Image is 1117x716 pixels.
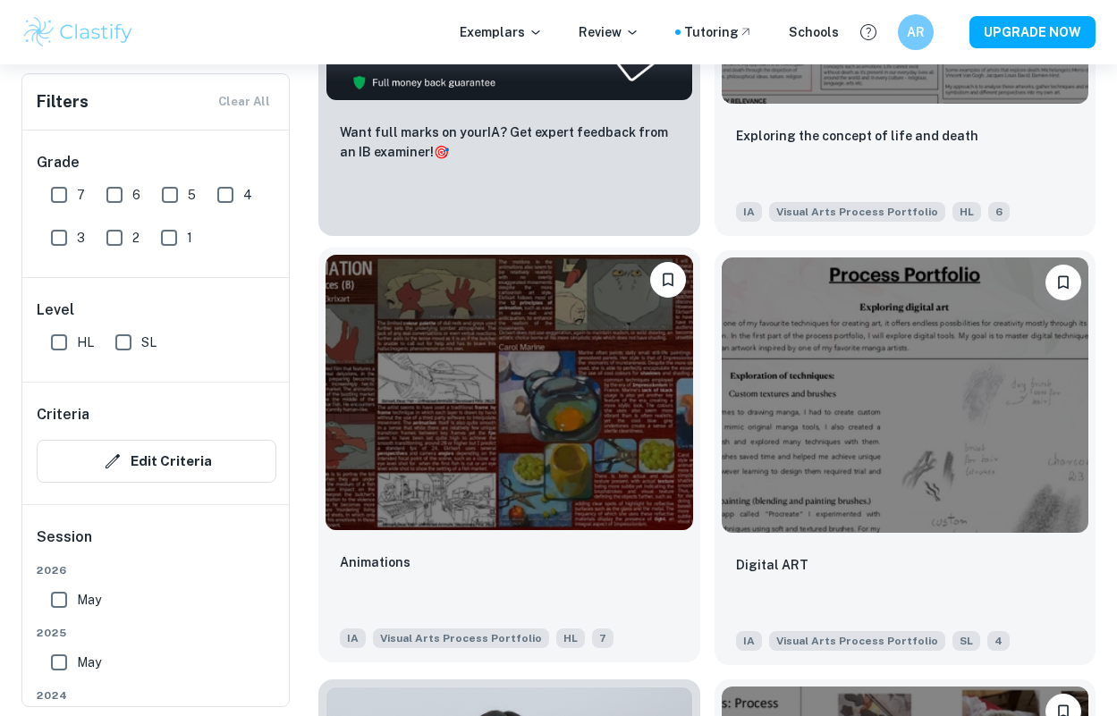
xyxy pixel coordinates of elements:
[187,228,192,248] span: 1
[1045,265,1081,300] button: Bookmark
[243,185,252,205] span: 4
[77,590,101,610] span: May
[736,555,808,575] p: Digital ART
[37,89,89,114] h6: Filters
[77,333,94,352] span: HL
[21,14,135,50] img: Clastify logo
[952,631,980,651] span: SL
[37,526,276,562] h6: Session
[37,299,276,321] h6: Level
[460,22,543,42] p: Exemplars
[952,202,981,222] span: HL
[898,14,934,50] button: AR
[37,440,276,483] button: Edit Criteria
[37,404,89,425] h6: Criteria
[188,185,196,205] span: 5
[650,262,686,298] button: Bookmark
[987,631,1010,651] span: 4
[715,250,1096,665] a: BookmarkDigital ARTIAVisual Arts Process PortfolioSL4
[77,653,101,672] span: May
[434,145,449,159] span: 🎯
[906,22,927,42] h6: AR
[736,631,762,651] span: IA
[326,255,693,530] img: Visual Arts Process Portfolio IA example thumbnail: Animations
[736,126,978,146] p: Exploring the concept of life and death
[988,202,1010,222] span: 6
[556,628,585,648] span: HL
[37,687,276,703] span: 2024
[132,228,140,248] span: 2
[340,628,366,648] span: IA
[37,152,276,173] h6: Grade
[77,228,85,248] span: 3
[722,257,1089,533] img: Visual Arts Process Portfolio IA example thumbnail: Digital ART
[77,185,85,205] span: 7
[340,122,679,162] p: Want full marks on your IA ? Get expert feedback from an IB examiner!
[340,552,410,572] p: Animations
[736,202,762,222] span: IA
[684,22,753,42] a: Tutoring
[969,16,1096,48] button: UPGRADE NOW
[141,333,157,352] span: SL
[37,562,276,578] span: 2026
[769,202,945,222] span: Visual Arts Process Portfolio
[769,631,945,651] span: Visual Arts Process Portfolio
[37,625,276,641] span: 2025
[592,628,614,648] span: 7
[132,185,140,205] span: 6
[853,17,884,47] button: Help and Feedback
[318,250,700,665] a: BookmarkAnimationsIAVisual Arts Process PortfolioHL7
[579,22,639,42] p: Review
[789,22,839,42] a: Schools
[373,628,549,648] span: Visual Arts Process Portfolio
